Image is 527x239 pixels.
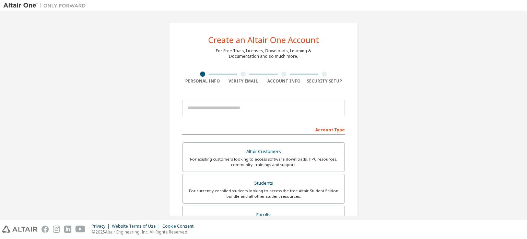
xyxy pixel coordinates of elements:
div: Security Setup [304,78,345,84]
div: Students [187,178,340,188]
div: For currently enrolled students looking to access the free Altair Student Edition bundle and all ... [187,188,340,199]
img: linkedin.svg [64,226,71,233]
div: Cookie Consent [162,224,198,229]
div: For Free Trials, Licenses, Downloads, Learning & Documentation and so much more. [216,48,311,59]
div: Altair Customers [187,147,340,156]
div: Create an Altair One Account [208,36,319,44]
div: Faculty [187,210,340,220]
img: youtube.svg [75,226,85,233]
div: Account Type [182,124,345,135]
p: © 2025 Altair Engineering, Inc. All Rights Reserved. [92,229,198,235]
img: Altair One [3,2,89,9]
img: altair_logo.svg [2,226,37,233]
div: Verify Email [223,78,264,84]
img: instagram.svg [53,226,60,233]
div: Website Terms of Use [112,224,162,229]
img: facebook.svg [42,226,49,233]
div: Account Info [263,78,304,84]
div: Personal Info [182,78,223,84]
div: Privacy [92,224,112,229]
div: For existing customers looking to access software downloads, HPC resources, community, trainings ... [187,156,340,167]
